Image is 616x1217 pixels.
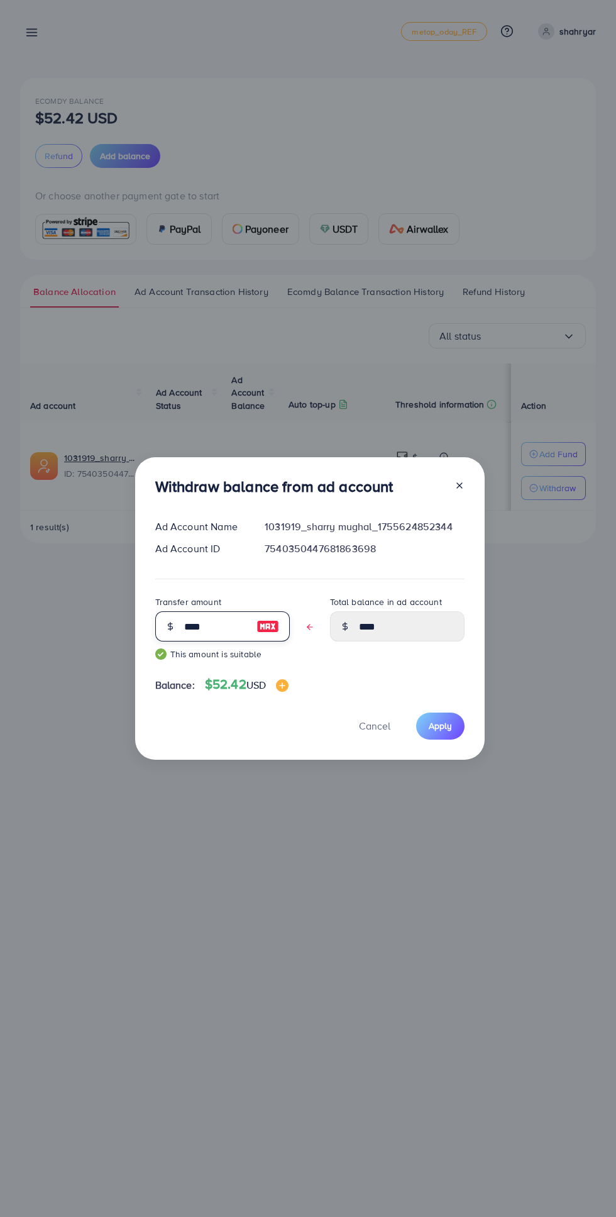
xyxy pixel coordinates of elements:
label: Total balance in ad account [330,596,442,608]
small: This amount is suitable [155,648,290,660]
img: guide [155,648,167,660]
span: Balance: [155,678,195,692]
label: Transfer amount [155,596,221,608]
span: Apply [429,720,452,732]
div: 7540350447681863698 [255,542,474,556]
img: image [256,619,279,634]
div: 1031919_sharry mughal_1755624852344 [255,520,474,534]
span: USD [246,678,266,692]
div: Ad Account Name [145,520,255,534]
button: Cancel [343,713,406,740]
img: image [276,679,289,692]
div: Ad Account ID [145,542,255,556]
button: Apply [416,713,465,740]
iframe: Chat [563,1160,607,1208]
h3: Withdraw balance from ad account [155,477,393,496]
span: Cancel [359,719,390,733]
h4: $52.42 [205,677,289,692]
